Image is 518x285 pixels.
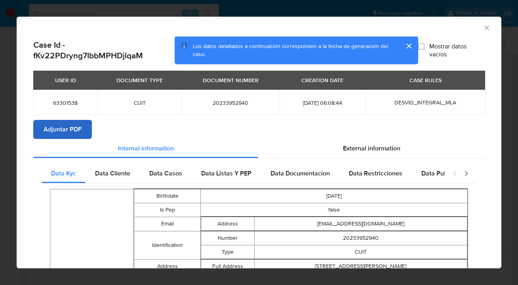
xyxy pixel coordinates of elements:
span: Mostrar datos vacíos [429,42,485,58]
div: DOCUMENT NUMBER [198,74,263,87]
td: [DATE] [201,189,468,203]
button: Adjuntar PDF [33,120,92,139]
td: Type [201,245,254,259]
div: DOCUMENT TYPE [112,74,168,87]
span: External information [343,144,400,153]
input: Mostrar datos vacíos [418,43,425,50]
td: Number [201,231,254,245]
td: Full Address [201,260,254,273]
span: [DATE] 06:08:44 [289,100,356,107]
div: Detailed internal info [42,164,445,183]
span: Data Listas Y PEP [201,169,251,178]
td: Birthdate [134,189,201,203]
td: Identification [134,231,201,260]
td: Address [134,260,201,274]
button: Cerrar ventana [483,24,490,31]
span: Data Casos [149,169,182,178]
button: cerrar [399,37,418,56]
div: closure-recommendation-modal [17,17,501,268]
span: Adjuntar PDF [44,121,82,138]
td: Address [201,217,254,231]
span: Los datos detallados a continuación corresponden a la fecha de generación del caso. [193,42,388,58]
span: Data Documentacion [270,169,330,178]
span: Internal information [118,144,174,153]
span: Data Kyc [51,169,76,178]
td: CUIT [254,245,467,259]
td: Email [134,217,201,231]
td: [STREET_ADDRESS][PERSON_NAME] [254,260,467,273]
span: Data Publicaciones [421,169,476,178]
div: USER ID [50,74,81,87]
span: CUIT [107,100,172,107]
span: 20233952940 [191,100,270,107]
td: Is Pep [134,203,201,217]
h2: Case Id - fKv22PDryng7IbbMPHDjlqaM [33,40,175,61]
span: Data Restricciones [349,169,402,178]
span: Data Cliente [95,169,130,178]
div: Detailed info [33,139,485,158]
td: [EMAIL_ADDRESS][DOMAIN_NAME] [254,217,467,231]
span: DESVIO_INTEGRAL_MLA [394,99,456,107]
div: CREATION DATE [297,74,348,87]
td: 20233952940 [254,231,467,245]
div: CASE RULES [405,74,446,87]
span: 63301538 [43,100,88,107]
td: false [201,203,468,217]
